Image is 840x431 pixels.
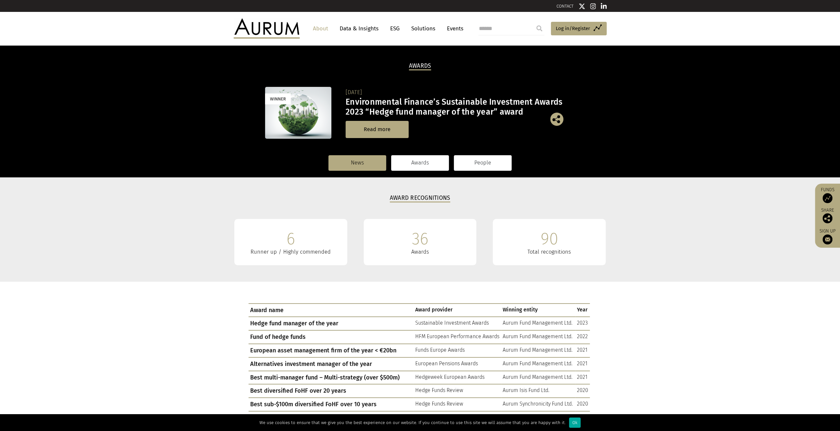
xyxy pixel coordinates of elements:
td: Award provider [414,304,501,317]
img: Twitter icon [579,3,585,10]
a: ESG [387,22,403,35]
td: Aurum Fund Management Ltd. [501,330,575,344]
img: Sign up to our newsletter [823,234,832,244]
img: Share this post [823,213,832,223]
td: Sustainable Investment Awards [414,317,501,330]
td: Aurum Synchronicity Fund Ltd. [501,411,575,425]
td: Best diversified FoHF over 20 years [249,384,414,398]
td: Hedge Funds Review [414,384,501,398]
td: European Pensions Awards [414,357,501,371]
a: Awards [391,155,449,170]
td: Best sub-$100m diversified FoHF over five years [249,411,414,425]
div: Winner [265,93,291,104]
a: Funds [818,187,837,203]
div: [DATE] [346,88,574,97]
td: Aurum Isis Fund Ltd. [501,384,575,398]
td: Hedgeweek European Awards [414,371,501,384]
a: Data & Insights [336,22,382,35]
td: 2021 [575,371,590,384]
td: Aurum Fund Management Ltd. [501,357,575,371]
td: 2023 [575,317,590,330]
td: Aurum Synchronicity Fund Ltd. [501,398,575,411]
a: News [328,155,386,170]
td: Award name [249,304,414,317]
div: Runner up / Highly commended [244,249,337,255]
td: Best multi-manager fund – Multi-strategy (over $500m) [249,371,414,384]
a: People [454,155,512,170]
div: Ok [569,417,581,428]
div: 90 [541,229,558,249]
td: Aurum Fund Management Ltd. [501,371,575,384]
div: Total recognitions [503,249,596,255]
td: 2020 [575,384,590,398]
td: Winning entity [501,304,575,317]
a: Read more [346,121,409,138]
div: 6 [286,229,295,249]
div: 36 [412,229,428,249]
td: Funds Europe Awards [414,344,501,357]
td: Aurum Fund Management Ltd. [501,344,575,357]
td: Hedge Funds Review [414,411,501,425]
img: Aurum [234,18,300,38]
td: 2020 [575,411,590,425]
a: Solutions [408,22,439,35]
td: Best sub-$100m diversified FoHF over 10 years [249,398,414,411]
img: Instagram icon [590,3,596,10]
input: Submit [533,22,546,35]
td: European asset management firm of the year < €20bn [249,344,414,357]
img: Access Funds [823,193,832,203]
a: CONTACT [556,4,574,9]
div: Share [818,208,837,223]
td: 2021 [575,344,590,357]
span: Log in/Register [556,24,590,32]
td: Aurum Fund Management Ltd. [501,317,575,330]
td: 2021 [575,357,590,371]
td: HFM European Performance Awards [414,330,501,344]
div: Awards [374,249,467,255]
td: Year [575,304,590,317]
h2: Awards [409,62,431,70]
a: Events [444,22,463,35]
td: 2022 [575,330,590,344]
td: Alternatives investment manager of the year [249,357,414,371]
h3: Award Recognitions [390,195,451,202]
td: 2020 [575,398,590,411]
h3: Environmental Finance’s Sustainable Investment Awards 2023 “Hedge fund manager of the year” award [346,97,574,117]
td: Fund of hedge funds [249,330,414,344]
img: Linkedin icon [601,3,607,10]
td: Hedge Funds Review [414,398,501,411]
td: Hedge fund manager of the year [249,317,414,330]
a: About [310,22,331,35]
a: Log in/Register [551,22,607,36]
a: Sign up [818,228,837,244]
